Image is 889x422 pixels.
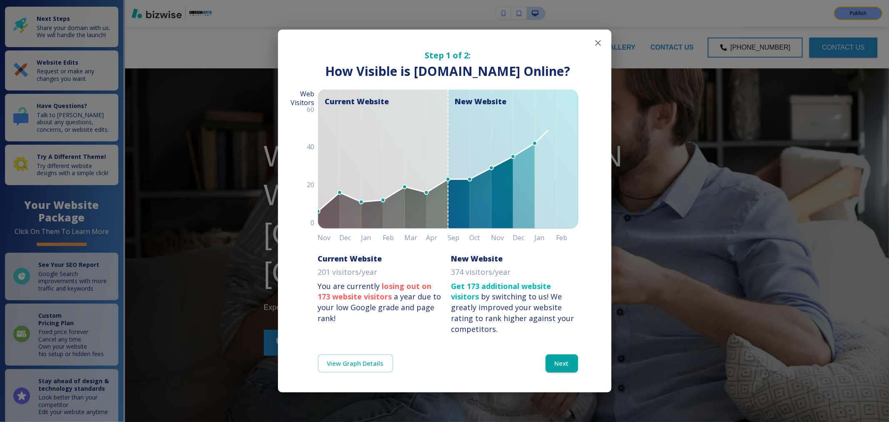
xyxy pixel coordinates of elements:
[340,232,361,244] h6: Dec
[451,291,574,334] div: We greatly improved your website rating to rank higher against your competitors.
[451,267,511,278] p: 374 visitors/year
[426,232,448,244] h6: Apr
[318,281,432,302] strong: losing out on 173 website visitors
[513,232,535,244] h6: Dec
[451,281,578,335] p: by switching to us!
[546,354,578,372] button: Next
[535,232,556,244] h6: Jan
[470,232,491,244] h6: Oct
[318,354,393,372] a: View Graph Details
[556,232,578,244] h6: Feb
[318,281,445,324] p: You are currently a year due to your low Google grade and page rank!
[361,232,383,244] h6: Jan
[318,254,382,264] h6: Current Website
[318,267,378,278] p: 201 visitors/year
[451,281,551,302] strong: Get 173 additional website visitors
[451,254,503,264] h6: New Website
[318,232,340,244] h6: Nov
[448,232,470,244] h6: Sep
[405,232,426,244] h6: Mar
[383,232,405,244] h6: Feb
[491,232,513,244] h6: Nov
